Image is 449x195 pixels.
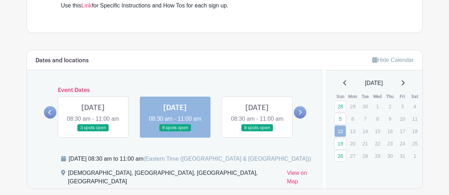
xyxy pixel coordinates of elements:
p: 8 [372,113,383,124]
p: 17 [396,126,408,137]
a: 5 [334,113,346,125]
h6: Dates and locations [35,57,89,64]
p: 23 [384,138,396,149]
a: 28 [334,101,346,112]
p: 24 [396,138,408,149]
p: 9 [384,113,396,124]
p: 30 [359,101,371,112]
p: 20 [347,138,358,149]
a: 26 [334,150,346,162]
p: 1 [372,101,383,112]
th: Sun [334,93,346,100]
p: 3 [396,101,408,112]
a: View on Map [287,169,315,189]
a: Link [81,2,92,8]
p: 30 [384,150,396,161]
p: 2 [384,101,396,112]
th: Fri [396,93,409,100]
th: Wed [371,93,384,100]
p: 29 [347,101,358,112]
p: 22 [372,138,383,149]
h6: Event Dates [56,87,294,94]
th: Sat [409,93,421,100]
div: [DATE] 08:30 am to 11:00 am [69,155,311,163]
p: 4 [409,101,421,112]
p: 6 [347,113,358,124]
p: 10 [396,113,408,124]
div: [DEMOGRAPHIC_DATA], [GEOGRAPHIC_DATA], [GEOGRAPHIC_DATA], [GEOGRAPHIC_DATA] [68,169,281,189]
a: 19 [334,138,346,149]
p: 14 [359,126,371,137]
p: 25 [409,138,421,149]
p: 31 [396,150,408,161]
p: 18 [409,126,421,137]
p: 7 [359,113,371,124]
p: 21 [359,138,371,149]
a: Hide Calendar [372,57,414,63]
p: 15 [372,126,383,137]
p: 29 [372,150,383,161]
th: Mon [346,93,359,100]
p: 16 [384,126,396,137]
span: [DATE] [365,79,383,87]
p: 28 [359,150,371,161]
th: Thu [384,93,396,100]
th: Tue [359,93,371,100]
p: 1 [409,150,421,161]
p: 27 [347,150,358,161]
span: (Eastern Time ([GEOGRAPHIC_DATA] & [GEOGRAPHIC_DATA])) [143,156,311,162]
p: 11 [409,113,421,124]
p: 13 [347,126,358,137]
a: 12 [334,125,346,137]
